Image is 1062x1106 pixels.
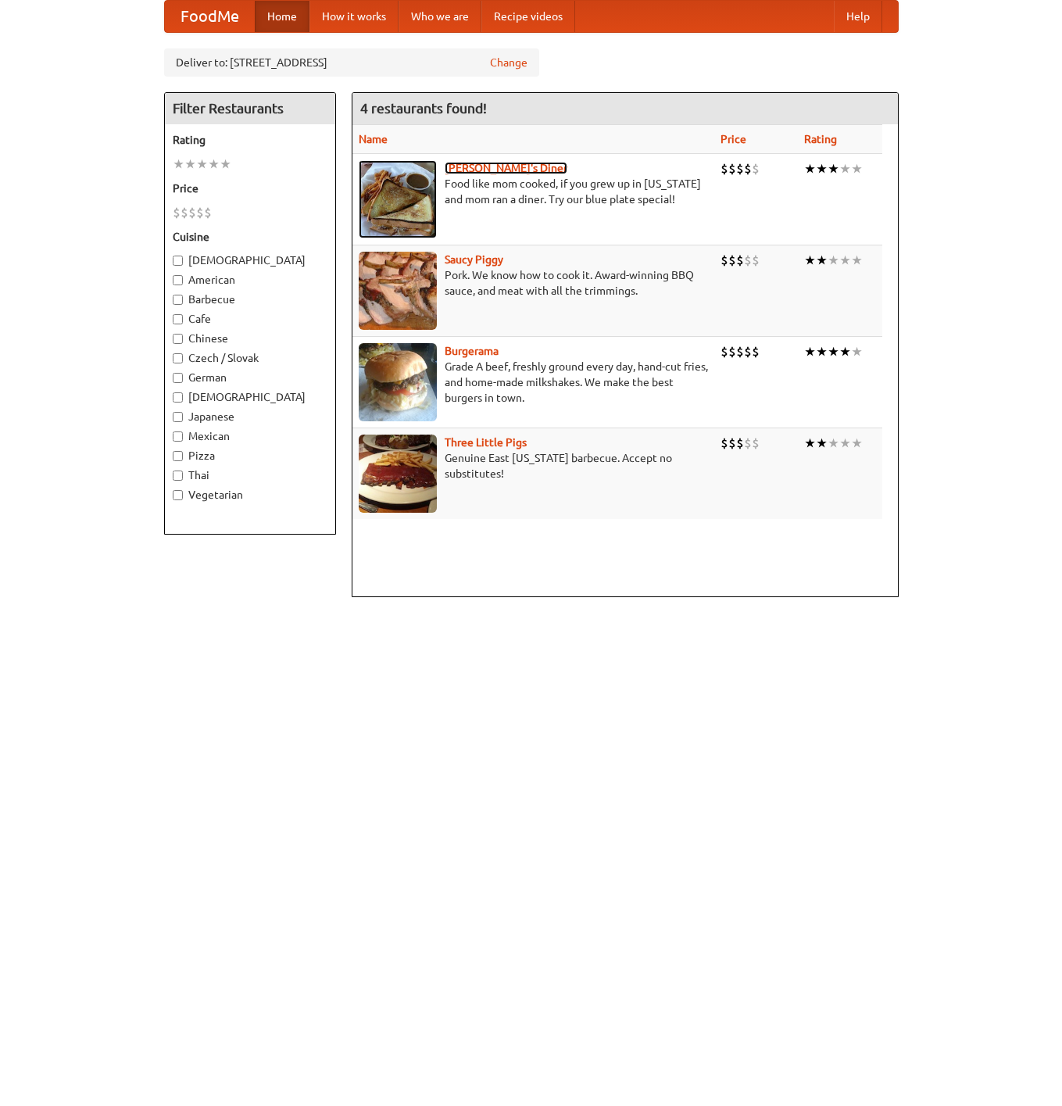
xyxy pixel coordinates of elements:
[851,252,863,269] li: ★
[173,409,327,424] label: Japanese
[173,229,327,245] h5: Cuisine
[173,373,183,383] input: German
[752,435,760,452] li: $
[804,252,816,269] li: ★
[173,331,327,346] label: Chinese
[165,93,335,124] h4: Filter Restaurants
[828,160,839,177] li: ★
[828,435,839,452] li: ★
[173,467,327,483] label: Thai
[188,204,196,221] li: $
[173,311,327,327] label: Cafe
[851,160,863,177] li: ★
[445,162,567,174] a: [PERSON_NAME]'s Diner
[173,204,181,221] li: $
[816,252,828,269] li: ★
[752,252,760,269] li: $
[359,435,437,513] img: littlepigs.jpg
[184,156,196,173] li: ★
[360,101,487,116] ng-pluralize: 4 restaurants found!
[804,133,837,145] a: Rating
[173,314,183,324] input: Cafe
[173,252,327,268] label: [DEMOGRAPHIC_DATA]
[173,181,327,196] h5: Price
[359,267,708,299] p: Pork. We know how to cook it. Award-winning BBQ sauce, and meat with all the trimmings.
[721,343,728,360] li: $
[744,160,752,177] li: $
[744,252,752,269] li: $
[220,156,231,173] li: ★
[445,253,503,266] a: Saucy Piggy
[359,343,437,421] img: burgerama.jpg
[181,204,188,221] li: $
[359,176,708,207] p: Food like mom cooked, if you grew up in [US_STATE] and mom ran a diner. Try our blue plate special!
[196,156,208,173] li: ★
[752,343,760,360] li: $
[834,1,882,32] a: Help
[816,160,828,177] li: ★
[309,1,399,32] a: How it works
[173,370,327,385] label: German
[752,160,760,177] li: $
[839,252,851,269] li: ★
[828,252,839,269] li: ★
[204,204,212,221] li: $
[173,256,183,266] input: [DEMOGRAPHIC_DATA]
[728,435,736,452] li: $
[728,252,736,269] li: $
[721,160,728,177] li: $
[359,133,388,145] a: Name
[255,1,309,32] a: Home
[828,343,839,360] li: ★
[173,428,327,444] label: Mexican
[359,160,437,238] img: sallys.jpg
[173,156,184,173] li: ★
[173,490,183,500] input: Vegetarian
[399,1,481,32] a: Who we are
[173,451,183,461] input: Pizza
[173,334,183,344] input: Chinese
[196,204,204,221] li: $
[721,435,728,452] li: $
[839,160,851,177] li: ★
[173,275,183,285] input: American
[728,160,736,177] li: $
[744,435,752,452] li: $
[173,392,183,403] input: [DEMOGRAPHIC_DATA]
[173,448,327,464] label: Pizza
[839,343,851,360] li: ★
[721,133,746,145] a: Price
[359,252,437,330] img: saucy.jpg
[736,252,744,269] li: $
[173,295,183,305] input: Barbecue
[173,132,327,148] h5: Rating
[804,435,816,452] li: ★
[173,350,327,366] label: Czech / Slovak
[804,343,816,360] li: ★
[721,252,728,269] li: $
[481,1,575,32] a: Recipe videos
[728,343,736,360] li: $
[736,160,744,177] li: $
[851,343,863,360] li: ★
[173,272,327,288] label: American
[736,435,744,452] li: $
[173,389,327,405] label: [DEMOGRAPHIC_DATA]
[816,435,828,452] li: ★
[359,450,708,481] p: Genuine East [US_STATE] barbecue. Accept no substitutes!
[851,435,863,452] li: ★
[490,55,527,70] a: Change
[445,345,499,357] a: Burgerama
[173,412,183,422] input: Japanese
[173,487,327,503] label: Vegetarian
[173,431,183,442] input: Mexican
[208,156,220,173] li: ★
[359,359,708,406] p: Grade A beef, freshly ground every day, hand-cut fries, and home-made milkshakes. We make the bes...
[445,436,527,449] a: Three Little Pigs
[804,160,816,177] li: ★
[164,48,539,77] div: Deliver to: [STREET_ADDRESS]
